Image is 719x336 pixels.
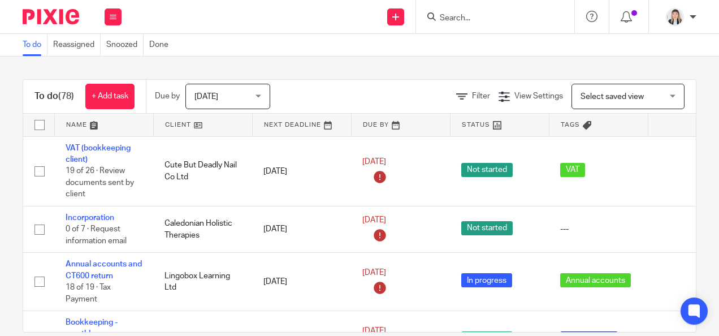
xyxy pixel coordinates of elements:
[23,34,47,56] a: To do
[153,206,252,252] td: Caledonian Holistic Therapies
[153,253,252,311] td: Lingobox Learning Ltd
[58,92,74,101] span: (78)
[85,84,135,109] a: + Add task
[560,273,631,287] span: Annual accounts
[461,163,513,177] span: Not started
[155,91,180,102] p: Due by
[252,253,351,311] td: [DATE]
[581,93,644,101] span: Select saved view
[66,260,142,279] a: Annual accounts and CT600 return
[666,8,684,26] img: Carlean%20Parker%20Pic.jpg
[153,136,252,206] td: Cute But Deadly Nail Co Ltd
[66,144,131,163] a: VAT (bookkeeping client)
[560,163,585,177] span: VAT
[561,122,580,128] span: Tags
[149,34,174,56] a: Done
[66,283,111,303] span: 18 of 19 · Tax Payment
[252,206,351,252] td: [DATE]
[66,225,127,245] span: 0 of 7 · Request information email
[461,221,513,235] span: Not started
[194,93,218,101] span: [DATE]
[362,327,386,335] span: [DATE]
[362,158,386,166] span: [DATE]
[461,273,512,287] span: In progress
[362,217,386,225] span: [DATE]
[560,223,636,235] div: ---
[53,34,101,56] a: Reassigned
[66,167,134,198] span: 19 of 26 · Review documents sent by client
[23,9,79,24] img: Pixie
[439,14,540,24] input: Search
[34,91,74,102] h1: To do
[106,34,144,56] a: Snoozed
[66,214,114,222] a: Incorporation
[362,269,386,277] span: [DATE]
[252,136,351,206] td: [DATE]
[514,92,563,100] span: View Settings
[472,92,490,100] span: Filter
